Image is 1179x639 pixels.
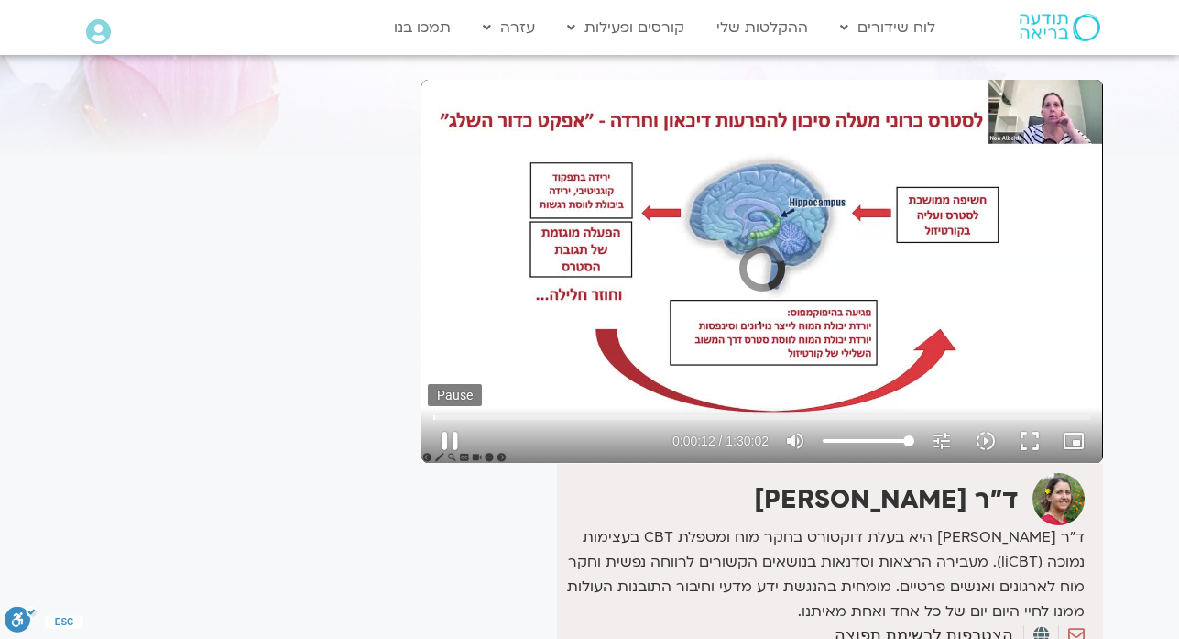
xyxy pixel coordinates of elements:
p: ד״ר [PERSON_NAME] היא בעלת דוקטורט בחקר מוח ומטפלת CBT בעצימות נמוכה (liCBT). מעבירה הרצאות וסדנא... [562,525,1084,624]
a: עזרה [474,10,544,45]
strong: ד"ר [PERSON_NAME] [754,482,1019,517]
a: ההקלטות שלי [707,10,817,45]
a: תמכו בנו [385,10,460,45]
a: קורסים ופעילות [558,10,693,45]
a: לוח שידורים [831,10,944,45]
img: ד"ר נועה אלבלדה [1032,473,1085,525]
img: תודעה בריאה [1020,14,1100,41]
